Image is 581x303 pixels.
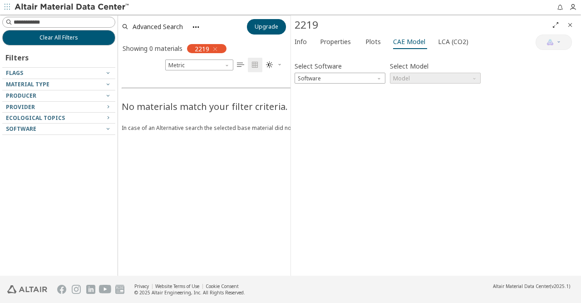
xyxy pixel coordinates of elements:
[6,92,36,99] span: Producer
[6,114,65,122] span: Ecological Topics
[134,289,245,296] div: © 2025 Altair Engineering, Inc. All Rights Reserved.
[165,60,233,70] div: Unit System
[195,45,209,53] span: 2219
[6,80,49,88] span: Material Type
[6,125,36,133] span: Software
[262,58,286,72] button: Theme
[133,24,183,30] span: Advanced Search
[248,58,262,72] button: Tile View
[251,61,259,69] i: 
[438,35,468,49] span: LCA (CO2)
[15,3,130,12] img: Altair Material Data Center
[165,60,233,70] span: Metric
[2,30,115,45] button: Clear All Filters
[255,23,278,30] span: Upgrade
[7,285,47,293] img: Altair Engineering
[2,68,115,79] button: Flags
[247,19,286,35] button: Upgrade
[237,61,244,69] i: 
[39,34,78,41] span: Clear All Filters
[155,283,199,289] a: Website Terms of Use
[2,102,115,113] button: Provider
[233,58,248,72] button: Table View
[547,39,554,46] img: AI Copilot
[2,124,115,134] button: Software
[548,18,563,32] button: Full Screen
[493,283,570,289] div: (v2025.1)
[2,45,33,67] div: Filters
[2,79,115,90] button: Material Type
[6,69,23,77] span: Flags
[493,283,550,289] span: Altair Material Data Center
[365,35,381,49] span: Plots
[134,283,149,289] a: Privacy
[393,35,425,49] span: CAE Model
[563,18,577,32] button: Close
[295,35,307,49] span: Info
[390,60,428,73] label: Select Model
[320,35,351,49] span: Properties
[2,113,115,124] button: Ecological Topics
[390,73,481,84] span: Model
[123,44,182,53] div: Showing 0 materials
[266,61,273,69] i: 
[6,103,35,111] span: Provider
[295,18,548,32] div: 2219
[295,73,385,84] div: Software
[2,90,115,101] button: Producer
[206,283,239,289] a: Cookie Consent
[536,35,572,50] button: AI Copilot
[295,60,342,73] label: Select Software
